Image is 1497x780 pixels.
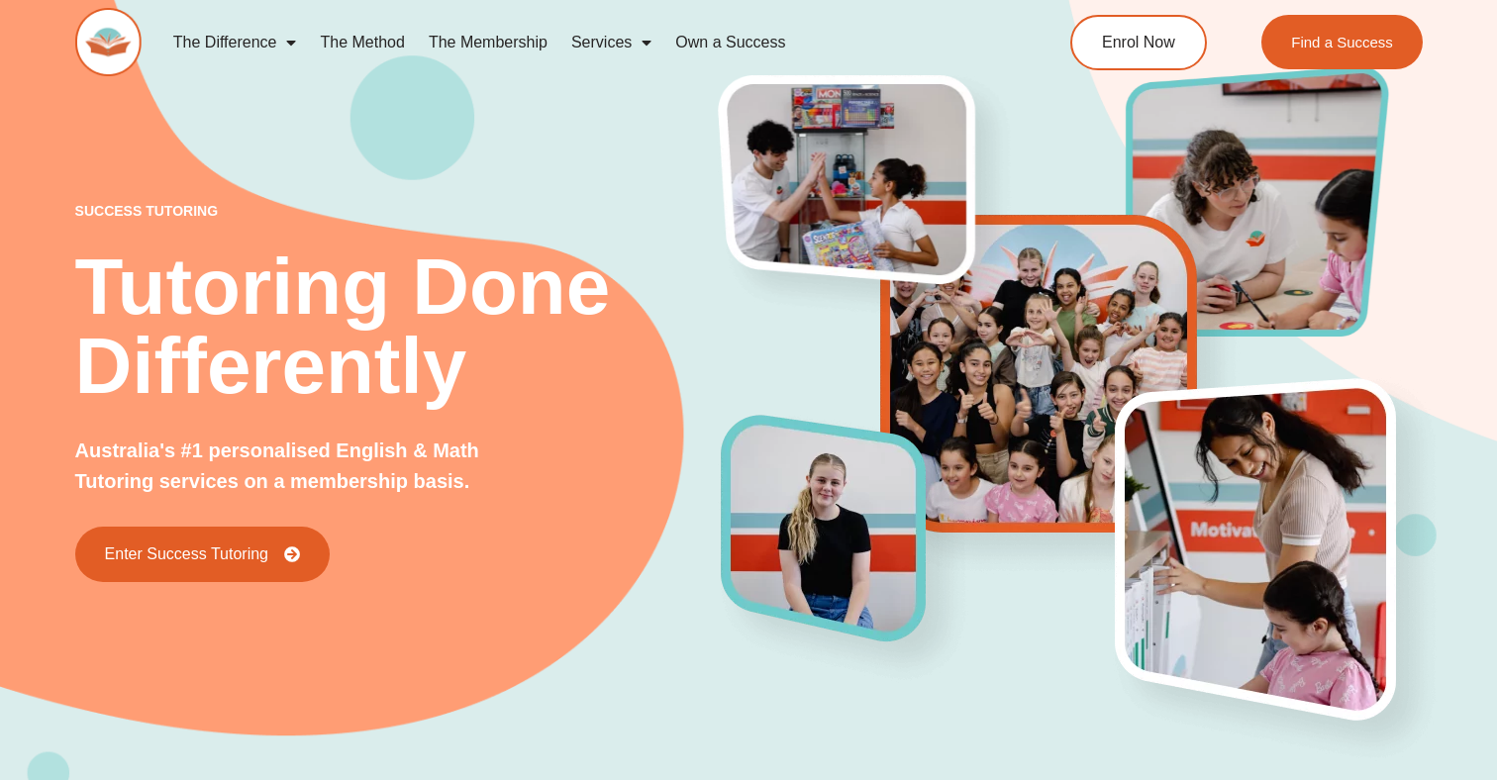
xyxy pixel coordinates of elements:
[75,527,330,582] a: Enter Success Tutoring
[308,20,416,65] a: The Method
[417,20,559,65] a: The Membership
[75,204,722,218] p: success tutoring
[1261,15,1423,69] a: Find a Success
[1102,35,1175,50] span: Enrol Now
[105,546,268,562] span: Enter Success Tutoring
[1291,35,1393,49] span: Find a Success
[559,20,663,65] a: Services
[161,20,994,65] nav: Menu
[663,20,797,65] a: Own a Success
[75,247,722,406] h2: Tutoring Done Differently
[1070,15,1207,70] a: Enrol Now
[75,436,548,497] p: Australia's #1 personalised English & Math Tutoring services on a membership basis.
[161,20,309,65] a: The Difference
